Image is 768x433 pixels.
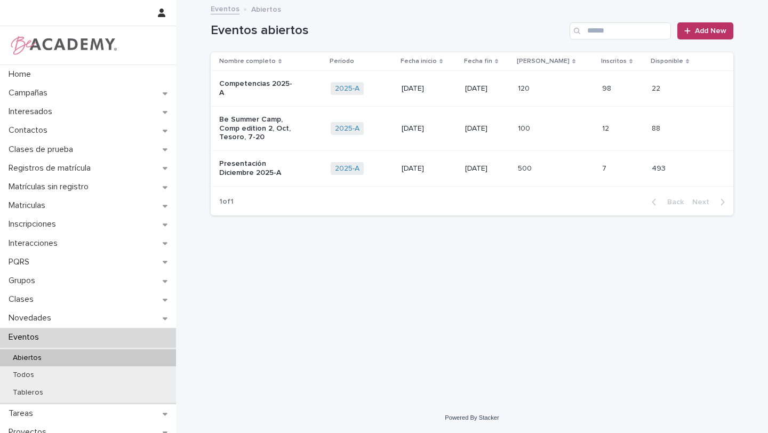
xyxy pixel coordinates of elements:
p: Registros de matrícula [4,163,99,173]
p: Matrículas sin registro [4,182,97,192]
p: Presentación Diciembre 2025-A [219,159,295,178]
p: [DATE] [402,84,456,93]
p: 493 [652,162,668,173]
tr: Competencias 2025-A2025-A [DATE][DATE]120120 9898 2222 [211,71,733,107]
p: [DATE] [402,124,456,133]
p: Inscripciones [4,219,65,229]
input: Search [570,22,671,39]
span: Add New [695,27,726,35]
h1: Eventos abiertos [211,23,565,38]
tr: Presentación Diciembre 2025-A2025-A [DATE][DATE]500500 77 493493 [211,151,733,187]
p: Abiertos [251,3,281,14]
p: 88 [652,122,662,133]
p: Disponible [651,55,683,67]
p: Competencias 2025-A [219,79,295,98]
p: PQRS [4,257,38,267]
p: [DATE] [465,124,509,133]
button: Next [688,197,733,207]
p: 22 [652,82,662,93]
p: 500 [518,162,534,173]
p: [DATE] [402,164,456,173]
p: Home [4,69,39,79]
p: Clases [4,294,42,304]
p: Novedades [4,313,60,323]
p: 12 [602,122,611,133]
p: Nombre completo [219,55,276,67]
p: Fecha inicio [401,55,437,67]
p: Be Summer Camp, Comp edition 2, Oct, Tesoro, 7-20 [219,115,295,142]
p: Tableros [4,388,52,397]
p: Campañas [4,88,56,98]
p: 98 [602,82,613,93]
a: 2025-A [335,124,359,133]
p: Grupos [4,276,44,286]
p: 1 of 1 [211,189,242,215]
tr: Be Summer Camp, Comp edition 2, Oct, Tesoro, 7-202025-A [DATE][DATE]100100 1212 8888 [211,106,733,150]
a: Add New [677,22,733,39]
p: Todos [4,371,43,380]
a: 2025-A [335,164,359,173]
a: 2025-A [335,84,359,93]
p: 7 [602,162,609,173]
p: Tareas [4,408,42,419]
p: [DATE] [465,164,509,173]
p: 120 [518,82,532,93]
p: [PERSON_NAME] [517,55,570,67]
p: [DATE] [465,84,509,93]
span: Back [661,198,684,206]
p: Fecha fin [464,55,492,67]
p: Clases de prueba [4,145,82,155]
a: Eventos [211,2,239,14]
p: 100 [518,122,532,133]
p: Inscritos [601,55,627,67]
p: Matriculas [4,201,54,211]
img: WPrjXfSUmiLcdUfaYY4Q [9,35,118,56]
span: Next [692,198,716,206]
p: Eventos [4,332,47,342]
p: Contactos [4,125,56,135]
p: Interacciones [4,238,66,248]
p: Período [330,55,354,67]
p: Abiertos [4,354,50,363]
p: Interesados [4,107,61,117]
button: Back [643,197,688,207]
a: Powered By Stacker [445,414,499,421]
